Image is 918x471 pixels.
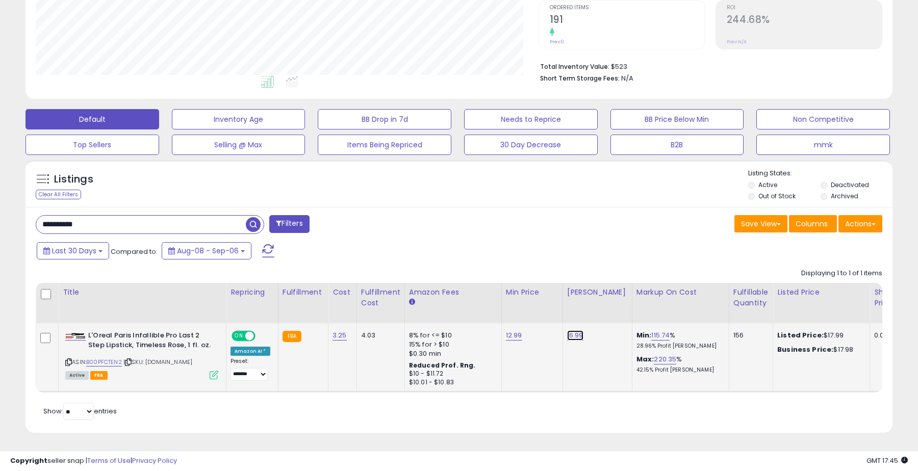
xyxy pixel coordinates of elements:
div: Fulfillable Quantity [733,287,769,308]
div: Title [63,287,222,298]
label: Active [758,180,777,189]
span: | SKU: [DOMAIN_NAME] [123,358,192,366]
a: 3.25 [333,330,347,341]
strong: Copyright [10,456,47,465]
div: [PERSON_NAME] [567,287,628,298]
button: BB Price Below Min [610,109,744,129]
small: Prev: 0 [550,39,564,45]
label: Deactivated [831,180,869,189]
div: 8% for <= $10 [409,331,494,340]
p: 28.96% Profit [PERSON_NAME] [636,343,721,350]
button: Selling @ Max [172,135,305,155]
button: Actions [838,215,882,232]
div: seller snap | | [10,456,177,466]
button: Aug-08 - Sep-06 [162,242,251,259]
div: $17.99 [777,331,862,340]
div: 156 [733,331,765,340]
span: Show: entries [43,406,117,416]
button: mmk [756,135,890,155]
h2: 191 [550,14,705,28]
a: 115.74 [651,330,670,341]
span: FBA [90,371,108,380]
h5: Listings [54,172,93,187]
span: Ordered Items [550,5,705,11]
a: Privacy Policy [132,456,177,465]
div: Preset: [231,358,270,381]
b: Max: [636,354,654,364]
button: Save View [734,215,787,232]
button: B2B [610,135,744,155]
button: Inventory Age [172,109,305,129]
div: Amazon AI * [231,347,270,356]
div: Cost [333,287,352,298]
small: Amazon Fees. [409,298,415,307]
div: Fulfillment Cost [361,287,400,308]
button: Columns [789,215,837,232]
h2: 244.68% [727,14,882,28]
span: ROI [727,5,882,11]
div: % [636,355,721,374]
small: FBA [283,331,301,342]
div: Clear All Filters [36,190,81,199]
b: Business Price: [777,345,833,354]
div: Fulfillment [283,287,324,298]
div: 15% for > $10 [409,340,494,349]
div: % [636,331,721,350]
span: ON [233,332,245,341]
b: Listed Price: [777,330,824,340]
span: Aug-08 - Sep-06 [177,246,239,256]
th: The percentage added to the cost of goods (COGS) that forms the calculator for Min & Max prices. [632,283,729,323]
p: 42.15% Profit [PERSON_NAME] [636,367,721,374]
a: 220.35 [654,354,676,364]
div: 0.00 [874,331,891,340]
div: Listed Price [777,287,865,298]
li: $523 [540,60,875,72]
button: Non Competitive [756,109,890,129]
div: $10 - $11.72 [409,370,494,378]
button: Default [25,109,159,129]
img: 31notWo0buL._SL40_.jpg [65,333,86,339]
a: Terms of Use [87,456,131,465]
span: Compared to: [111,247,158,256]
div: Ship Price [874,287,895,308]
span: Last 30 Days [52,246,96,256]
p: Listing States: [748,169,892,178]
button: Filters [269,215,309,233]
b: Reduced Prof. Rng. [409,361,476,370]
a: 16.99 [567,330,583,341]
label: Archived [831,192,858,200]
div: Markup on Cost [636,287,725,298]
div: Displaying 1 to 1 of 1 items [801,269,882,278]
div: Repricing [231,287,274,298]
a: 12.99 [506,330,522,341]
b: Total Inventory Value: [540,62,609,71]
span: All listings currently available for purchase on Amazon [65,371,89,380]
span: 2025-10-7 17:45 GMT [866,456,908,465]
button: Items Being Repriced [318,135,451,155]
b: L'Oreal Paris Infallible Pro Last 2 Step Lipstick, Timeless Rose, 1 fl. oz. [88,331,212,352]
b: Short Term Storage Fees: [540,74,620,83]
div: Amazon Fees [409,287,497,298]
a: B00PFCTEN2 [86,358,122,367]
span: N/A [621,73,633,83]
b: Min: [636,330,652,340]
div: $0.30 min [409,349,494,358]
span: Columns [796,219,828,229]
button: BB Drop in 7d [318,109,451,129]
small: Prev: N/A [727,39,747,45]
div: 4.03 [361,331,397,340]
div: Min Price [506,287,558,298]
div: $10.01 - $10.83 [409,378,494,387]
div: $17.98 [777,345,862,354]
button: Last 30 Days [37,242,109,259]
button: Top Sellers [25,135,159,155]
button: 30 Day Decrease [464,135,598,155]
label: Out of Stock [758,192,796,200]
div: ASIN: [65,331,218,378]
button: Needs to Reprice [464,109,598,129]
span: OFF [254,332,270,341]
